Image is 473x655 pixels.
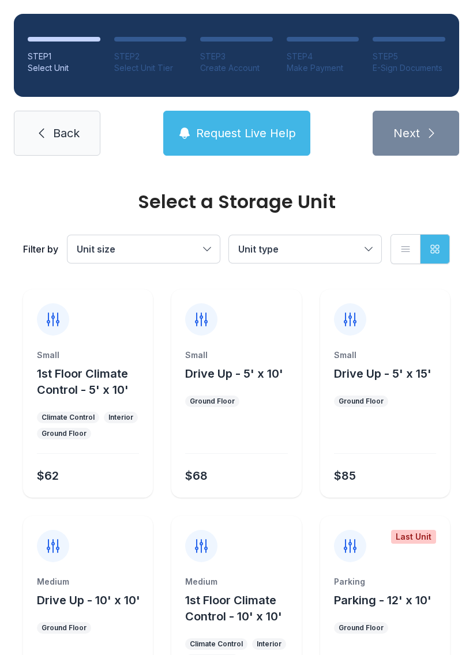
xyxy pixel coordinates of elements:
[37,592,140,608] button: Drive Up - 10' x 10'
[334,593,431,607] span: Parking - 12' x 10'
[37,349,139,361] div: Small
[334,468,356,484] div: $85
[373,51,445,62] div: STEP 5
[200,62,273,74] div: Create Account
[185,468,208,484] div: $68
[257,639,281,649] div: Interior
[67,235,220,263] button: Unit size
[42,429,87,438] div: Ground Floor
[77,243,115,255] span: Unit size
[23,193,450,211] div: Select a Storage Unit
[28,51,100,62] div: STEP 1
[287,51,359,62] div: STEP 4
[114,51,187,62] div: STEP 2
[185,349,287,361] div: Small
[391,530,436,544] div: Last Unit
[229,235,381,263] button: Unit type
[196,125,296,141] span: Request Live Help
[108,413,133,422] div: Interior
[334,367,431,381] span: Drive Up - 5' x 15'
[185,592,296,624] button: 1st Floor Climate Control - 10' x 10'
[393,125,420,141] span: Next
[200,51,273,62] div: STEP 3
[53,125,80,141] span: Back
[37,593,140,607] span: Drive Up - 10' x 10'
[190,639,243,649] div: Climate Control
[190,397,235,406] div: Ground Floor
[339,397,384,406] div: Ground Floor
[334,576,436,588] div: Parking
[287,62,359,74] div: Make Payment
[114,62,187,74] div: Select Unit Tier
[42,413,95,422] div: Climate Control
[37,366,148,398] button: 1st Floor Climate Control - 5' x 10'
[373,62,445,74] div: E-Sign Documents
[185,366,283,382] button: Drive Up - 5' x 10'
[37,576,139,588] div: Medium
[339,623,384,633] div: Ground Floor
[185,367,283,381] span: Drive Up - 5' x 10'
[23,242,58,256] div: Filter by
[238,243,279,255] span: Unit type
[334,592,431,608] button: Parking - 12' x 10'
[37,367,129,397] span: 1st Floor Climate Control - 5' x 10'
[334,349,436,361] div: Small
[334,366,431,382] button: Drive Up - 5' x 15'
[185,593,282,623] span: 1st Floor Climate Control - 10' x 10'
[37,468,59,484] div: $62
[42,623,87,633] div: Ground Floor
[185,576,287,588] div: Medium
[28,62,100,74] div: Select Unit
